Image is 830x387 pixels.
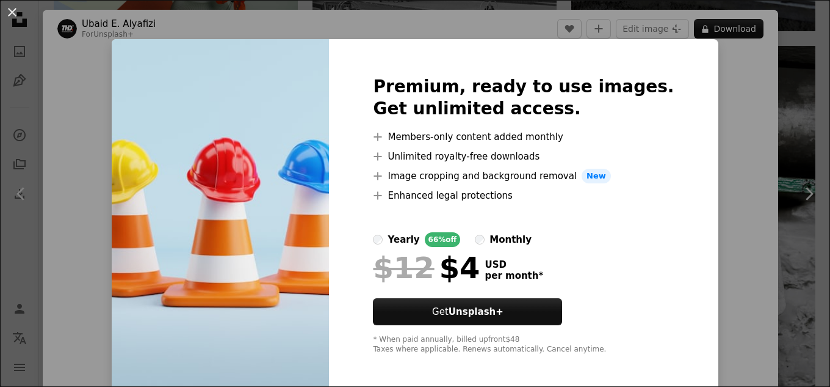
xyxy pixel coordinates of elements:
[373,335,674,355] div: * When paid annually, billed upfront $48 Taxes where applicable. Renews automatically. Cancel any...
[425,232,461,247] div: 66% off
[373,76,674,120] h2: Premium, ready to use images. Get unlimited access.
[373,130,674,144] li: Members-only content added monthly
[485,259,543,270] span: USD
[373,252,434,284] span: $12
[373,149,674,164] li: Unlimited royalty-free downloads
[485,270,543,281] span: per month *
[373,169,674,183] li: Image cropping and background removal
[449,306,503,317] strong: Unsplash+
[582,169,611,183] span: New
[373,298,562,325] button: GetUnsplash+
[373,188,674,203] li: Enhanced legal protections
[373,235,383,245] input: yearly66%off
[475,235,485,245] input: monthly
[489,232,532,247] div: monthly
[388,232,419,247] div: yearly
[373,252,480,284] div: $4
